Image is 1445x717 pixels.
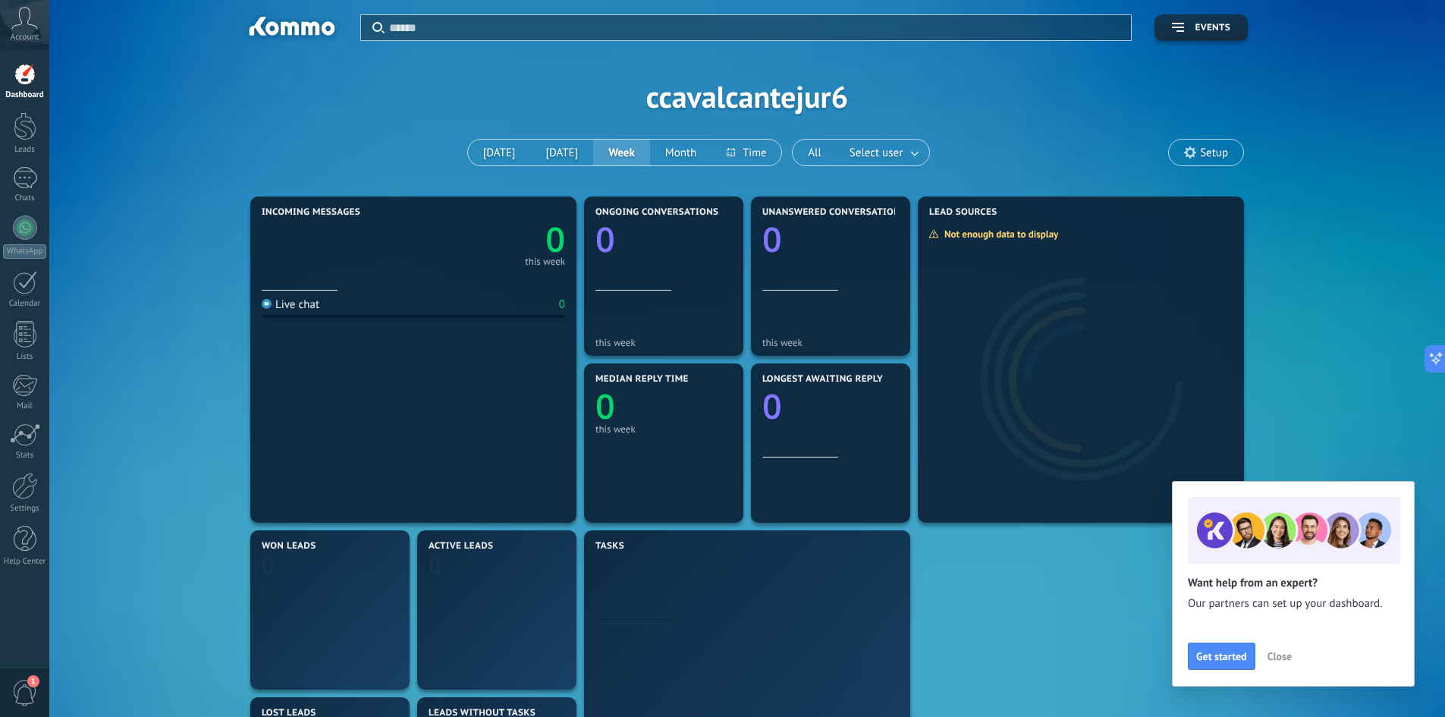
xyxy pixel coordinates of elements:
[762,374,883,385] span: Longest awaiting reply
[525,258,565,266] div: this week
[595,207,718,218] span: Ongoing conversations
[27,675,39,687] span: 1
[1195,23,1230,33] span: Events
[595,374,689,385] span: Median reply time
[3,504,47,514] div: Settings
[762,216,782,263] text: 0
[762,207,906,218] span: Unanswered conversations
[3,401,47,411] div: Mail
[3,90,47,100] div: Dashboard
[595,541,624,552] span: Tasks
[793,140,837,165] button: All
[595,383,615,429] text: 0
[413,216,565,263] a: 0
[3,299,47,309] div: Calendar
[929,207,997,218] span: Lead Sources
[1188,576,1399,590] h2: Want help from an expert?
[762,337,899,348] div: this week
[1200,146,1228,159] span: Setup
[595,423,732,435] div: this week
[262,297,319,312] div: Live chat
[11,33,39,42] span: Account
[3,193,47,203] div: Chats
[262,299,272,309] img: Live chat
[530,140,593,165] button: [DATE]
[3,352,47,362] div: Lists
[3,557,47,567] div: Help Center
[262,541,316,552] span: Won leads
[928,228,1069,241] div: Not enough data to display
[1188,643,1255,670] button: Get started
[595,337,732,348] div: this week
[1261,645,1299,668] button: Close
[3,451,47,461] div: Stats
[650,140,712,165] button: Month
[847,143,906,163] span: Select user
[3,244,46,259] div: WhatsApp
[1188,596,1399,612] span: Our partners can set up your dashboard.
[1196,651,1247,662] span: Get started
[712,140,781,165] button: Time
[468,140,531,165] button: [DATE]
[1268,651,1292,662] span: Close
[429,551,441,580] text: 0
[1154,14,1248,41] button: Events
[762,383,782,429] text: 0
[262,207,360,218] span: Incoming messages
[595,216,615,263] text: 0
[559,297,565,312] div: 0
[545,216,565,263] text: 0
[3,145,47,155] div: Leads
[262,551,275,580] text: 0
[593,140,650,165] button: Week
[837,140,929,165] button: Select user
[429,541,493,552] span: Active leads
